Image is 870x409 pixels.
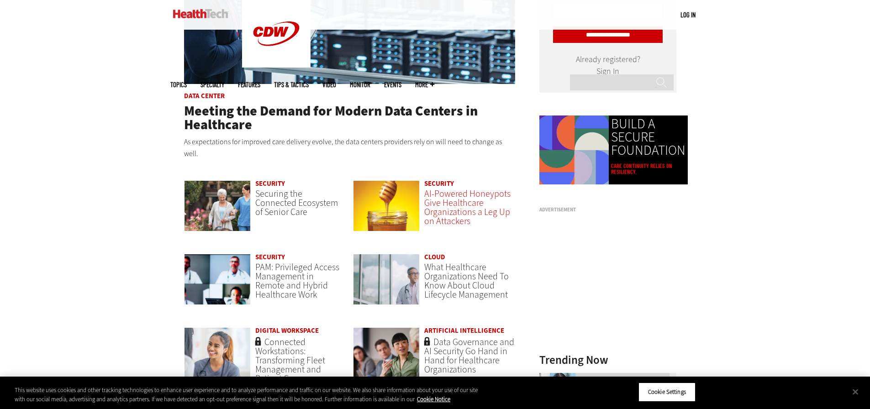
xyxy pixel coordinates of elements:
img: Home [173,9,228,18]
a: Meeting the Demand for Modern Data Centers in Healthcare [184,102,478,134]
a: BUILD A SECURE FOUNDATION [611,117,685,157]
span: More [415,81,434,88]
h3: Advertisement [539,207,676,212]
a: Security [424,179,454,188]
p: As expectations for improved care delivery evolve, the data centers providers rely on will need t... [184,136,516,159]
a: Artificial Intelligence [424,326,504,335]
a: Digital Workspace [255,326,319,335]
img: doctor in front of clouds and reflective building [353,254,420,305]
a: Video [322,81,336,88]
a: Data Governance and AI Security Go Hand in Hand for Healthcare Organizations [424,336,514,376]
a: Log in [680,10,696,19]
iframe: advertisement [539,216,676,330]
button: Cookie Settings [638,383,696,402]
a: Tips & Tactics [274,81,309,88]
a: Securing the Connected Ecosystem of Senior Care [255,188,338,218]
a: Security [255,252,285,262]
a: What Healthcare Organizations Need To Know About Cloud Lifecycle Management [424,261,509,301]
img: Colorful animated shapes [539,115,609,185]
a: doctor in front of clouds and reflective building [353,254,420,314]
img: woman discusses data governance [353,327,420,378]
a: CDW [242,60,311,70]
img: nurse smiling at patient [184,327,251,378]
img: nurse walks with senior woman through a garden [184,180,251,231]
a: Doctor using phone to dictate to tablet [539,373,580,380]
a: Security [255,179,285,188]
img: jar of honey with a honey dipper [353,180,420,231]
a: MonITor [350,81,370,88]
a: woman discusses data governance [353,327,420,387]
span: Topics [170,81,187,88]
a: PAM: Privileged Access Management in Remote and Hybrid Healthcare Work [255,261,339,301]
div: User menu [680,10,696,20]
a: More information about your privacy [417,395,450,403]
span: Specialty [200,81,224,88]
a: Events [384,81,401,88]
a: nurse smiling at patient [184,327,251,387]
a: AI-Powered Honeypots Give Healthcare Organizations a Leg Up on Attackers [424,188,511,227]
a: remote call with care team [184,254,251,314]
a: nurse walks with senior woman through a garden [184,180,251,240]
button: Close [845,382,865,402]
a: jar of honey with a honey dipper [353,180,420,240]
a: Care continuity relies on resiliency. [611,163,685,175]
h3: Trending Now [539,354,676,366]
img: remote call with care team [184,254,251,305]
a: Features [238,81,260,88]
a: Connected Workstations: Transforming Fleet Management and Patient Care [255,336,325,385]
div: This website uses cookies and other tracking technologies to enhance user experience and to analy... [15,386,479,404]
a: Cloud [424,252,445,262]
